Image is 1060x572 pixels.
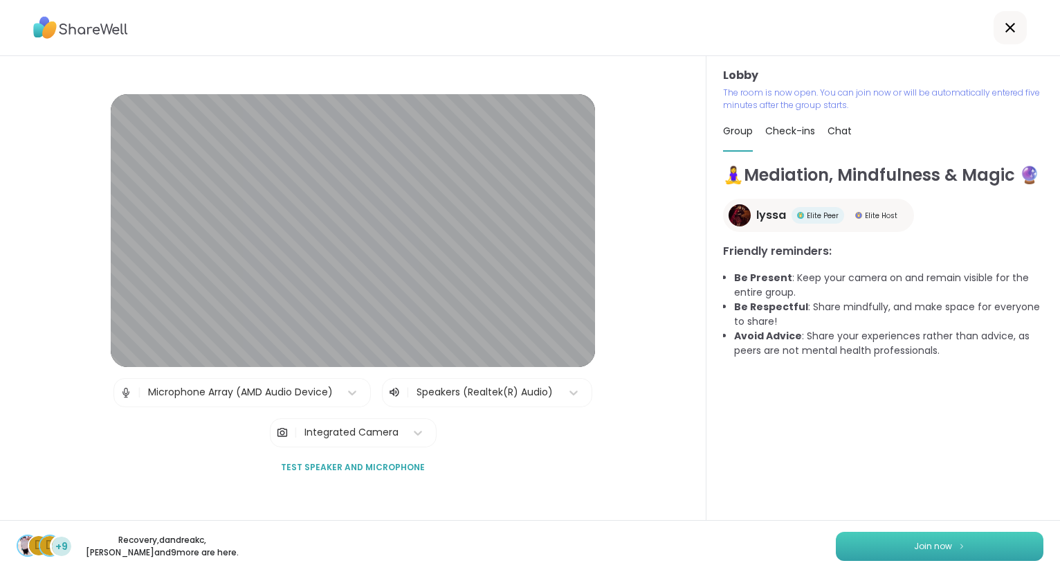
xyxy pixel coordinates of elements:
h3: Friendly reminders: [723,243,1043,260]
img: ShareWell Logo [33,12,128,44]
span: lyssa [756,207,786,224]
p: The room is now open. You can join now or will be automatically entered five minutes after the gr... [723,87,1043,111]
img: Elite Host [855,212,862,219]
span: Elite Host [865,211,897,221]
img: Microphone [120,379,132,406]
span: | [406,384,410,401]
span: | [294,419,298,447]
b: Be Respectful [734,300,808,314]
img: ShareWell Logomark [958,542,966,550]
li: : Keep your camera on and remain visible for the entire group. [734,271,1043,300]
span: Join now [914,540,952,553]
b: Avoid Advice [734,329,802,343]
a: lyssalyssaElite PeerElite PeerElite HostElite Host [723,199,914,232]
span: d [35,537,43,555]
img: Camera [276,419,289,447]
p: Recovery , dandreakc , [PERSON_NAME] and 9 more are here. [84,534,239,559]
span: | [138,379,141,406]
span: +9 [55,539,68,554]
button: Join now [836,532,1043,561]
div: Integrated Camera [304,425,399,440]
span: Test speaker and microphone [281,461,425,474]
h1: 🧘‍♀️Mediation, Mindfulness & Magic 🔮 [723,163,1043,188]
span: Elite Peer [807,211,839,221]
button: Test speaker and microphone [275,453,430,482]
img: Recovery [18,536,37,555]
img: Elite Peer [797,212,804,219]
b: Be Present [734,271,792,285]
span: Check-ins [765,124,815,138]
span: Group [723,124,753,138]
span: Chat [828,124,852,138]
li: : Share mindfully, and make space for everyone to share! [734,300,1043,329]
li: : Share your experiences rather than advice, as peers are not mental health professionals. [734,329,1043,358]
img: lyssa [729,204,751,226]
div: Microphone Array (AMD Audio Device) [148,385,333,400]
h3: Lobby [723,67,1043,84]
span: D [46,537,54,555]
